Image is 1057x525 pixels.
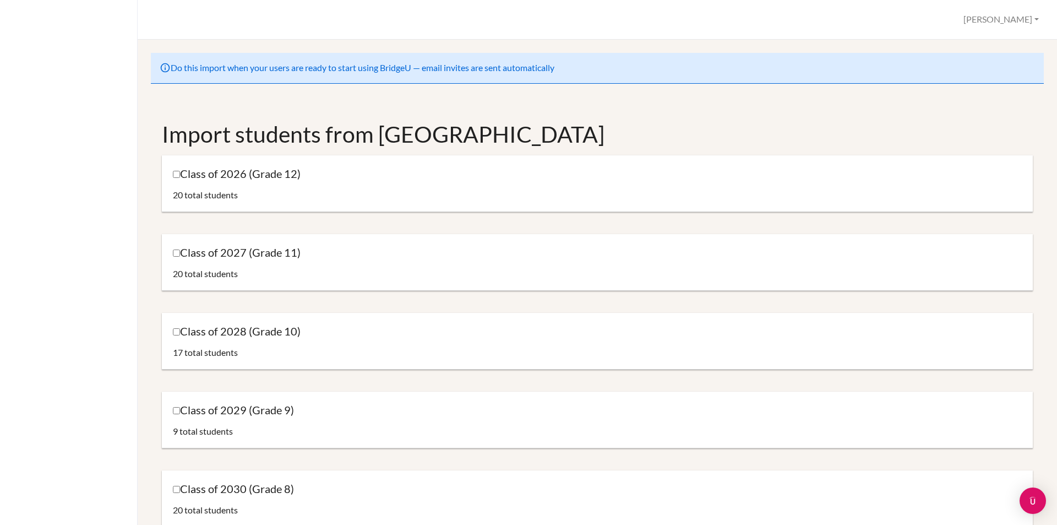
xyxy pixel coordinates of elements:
input: Class of 2027 (Grade 11) [173,250,180,257]
input: Class of 2026 (Grade 12) [173,171,180,178]
label: Class of 2026 (Grade 12) [173,166,301,181]
label: Class of 2028 (Grade 10) [173,324,301,339]
span: 9 total students [173,426,233,436]
span: 17 total students [173,347,238,358]
span: 20 total students [173,505,238,515]
button: [PERSON_NAME] [958,9,1044,30]
input: Class of 2030 (Grade 8) [173,486,180,493]
label: Class of 2030 (Grade 8) [173,481,294,496]
div: Open Intercom Messenger [1020,488,1046,514]
label: Class of 2027 (Grade 11) [173,245,301,260]
span: 20 total students [173,190,238,200]
input: Class of 2029 (Grade 9) [173,407,180,414]
label: Class of 2029 (Grade 9) [173,403,294,418]
input: Class of 2028 (Grade 10) [173,328,180,335]
span: 20 total students [173,268,238,279]
div: Do this import when your users are ready to start using BridgeU — email invites are sent automati... [151,53,1044,84]
h1: Import students from [GEOGRAPHIC_DATA] [162,119,1033,149]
